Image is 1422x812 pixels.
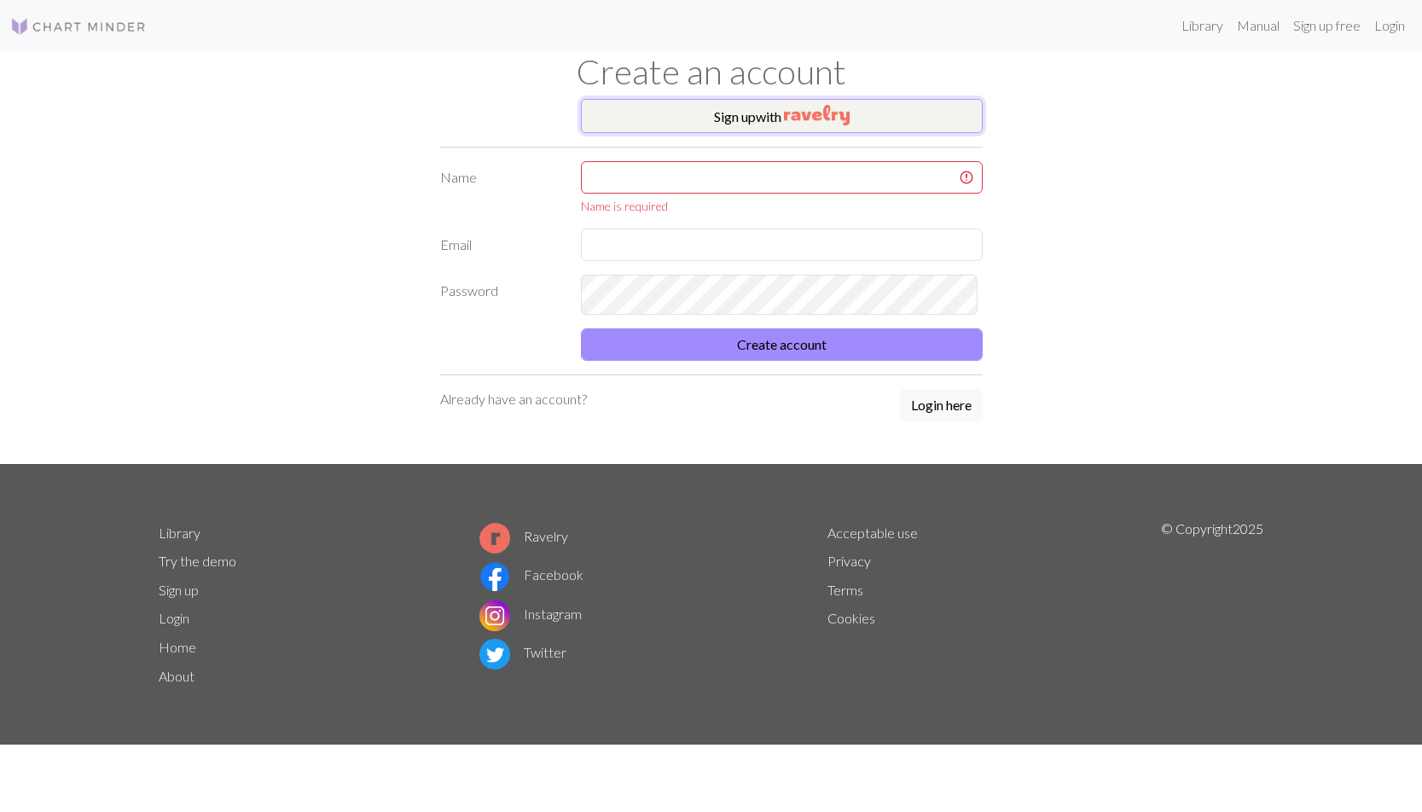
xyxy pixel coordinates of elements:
a: Try the demo [159,553,236,569]
p: © Copyright 2025 [1161,519,1263,691]
label: Email [430,229,571,261]
a: Sign up [159,582,199,598]
a: Acceptable use [827,525,918,541]
img: Ravelry logo [479,523,510,554]
a: Cookies [827,610,875,626]
a: Login here [900,389,983,423]
div: Name is required [581,197,983,215]
a: Twitter [479,644,566,660]
p: Already have an account? [440,389,587,409]
img: Logo [10,16,147,37]
img: Instagram logo [479,600,510,631]
button: Create account [581,328,983,361]
a: Manual [1230,9,1286,43]
a: Login [159,610,189,626]
button: Login here [900,389,983,421]
a: About [159,668,194,684]
a: Terms [827,582,863,598]
label: Password [430,275,571,315]
img: Twitter logo [479,639,510,670]
h1: Create an account [148,51,1274,92]
button: Sign upwith [581,99,983,133]
a: Login [1367,9,1412,43]
a: Sign up free [1286,9,1367,43]
a: Privacy [827,553,871,569]
a: Ravelry [479,528,568,544]
img: Ravelry [784,105,850,125]
a: Home [159,639,196,655]
a: Library [159,525,200,541]
a: Library [1175,9,1230,43]
img: Facebook logo [479,561,510,592]
a: Instagram [479,606,582,622]
label: Name [430,161,571,215]
a: Facebook [479,566,583,583]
